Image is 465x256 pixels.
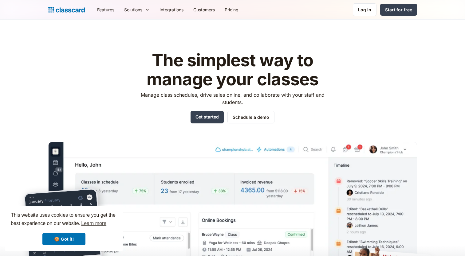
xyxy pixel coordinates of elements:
[80,219,107,228] a: learn more about cookies
[48,6,85,14] a: home
[5,206,123,251] div: cookieconsent
[191,111,224,123] a: Get started
[135,51,330,89] h1: The simplest way to manage your classes
[358,6,371,13] div: Log in
[380,4,417,16] a: Start for free
[188,3,220,17] a: Customers
[92,3,119,17] a: Features
[11,211,117,228] span: This website uses cookies to ensure you get the best experience on our website.
[220,3,243,17] a: Pricing
[119,3,155,17] div: Solutions
[124,6,142,13] div: Solutions
[353,3,376,16] a: Log in
[227,111,274,123] a: Schedule a demo
[135,91,330,106] p: Manage class schedules, drive sales online, and collaborate with your staff and students.
[42,233,85,245] a: dismiss cookie message
[385,6,412,13] div: Start for free
[155,3,188,17] a: Integrations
